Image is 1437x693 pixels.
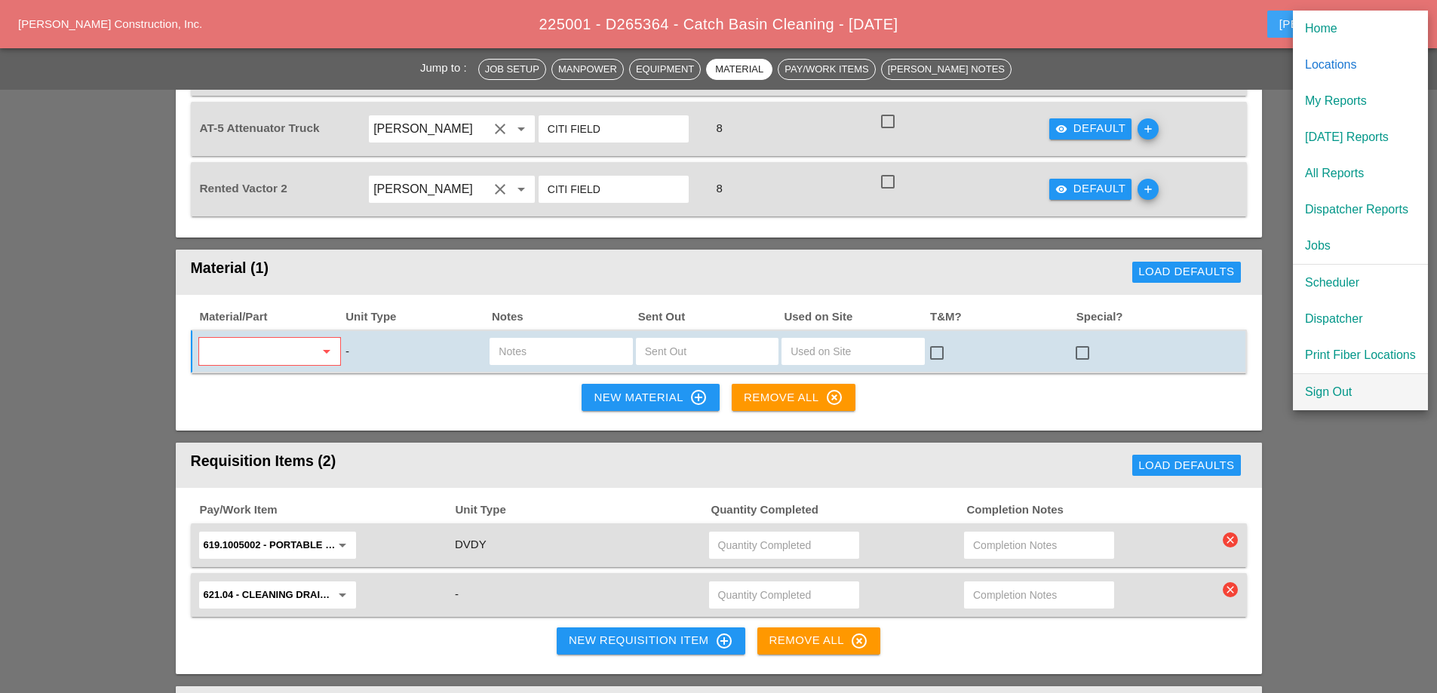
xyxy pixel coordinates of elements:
[1293,155,1428,192] a: All Reports
[582,384,719,411] button: New Material
[1293,337,1428,373] a: Print Fiber Locations
[1293,11,1428,47] a: Home
[333,586,352,604] i: arrow_drop_down
[1138,179,1159,200] i: add
[718,533,850,557] input: Quantity Completed
[710,501,966,519] span: Quantity Completed
[594,388,707,406] div: New Material
[1305,201,1416,219] div: Dispatcher Reports
[1305,310,1416,328] div: Dispatcher
[1293,47,1428,83] a: Locations
[512,180,530,198] i: arrow_drop_down
[1305,20,1416,38] div: Home
[966,501,1221,519] span: Completion Notes
[1138,118,1159,140] i: add
[1049,179,1132,200] button: Default
[689,388,708,406] i: control_point
[888,62,1005,77] div: [PERSON_NAME] Notes
[1305,383,1416,401] div: Sign Out
[710,121,728,134] span: 8
[191,257,698,287] div: Material (1)
[645,339,769,363] input: Sent Out
[191,450,732,480] div: Requisition Items (2)
[454,501,710,519] span: Unit Type
[791,339,915,363] input: Used on Site
[204,533,330,557] input: 619.1005002 - Portable Work Zone Camera
[825,388,843,406] i: highlight_off
[706,59,772,80] button: Material
[491,120,509,138] i: clear
[204,583,330,607] input: 621.04 - CLEANING DRAINAGE STRUCTURES
[636,62,694,77] div: Equipment
[1223,532,1238,547] i: clear
[198,501,454,519] span: Pay/Work Item
[769,632,869,650] div: Remove All
[710,182,728,195] span: 8
[455,587,459,600] span: -
[1132,262,1240,283] button: Load Defaults
[499,339,623,363] input: Notes
[1138,263,1234,281] div: Load Defaults
[713,62,766,77] div: Material
[1305,128,1416,146] div: [DATE] Reports
[512,120,530,138] i: arrow_drop_down
[420,61,473,74] span: Jump to :
[344,308,490,326] span: Unit Type
[1305,92,1416,110] div: My Reports
[558,62,617,77] div: Manpower
[491,180,509,198] i: clear
[929,308,1075,326] span: T&M?
[744,388,843,406] div: Remove All
[629,59,701,80] button: Equipment
[1075,308,1221,326] span: Special?
[732,384,855,411] button: Remove All
[973,583,1105,607] input: Completion Notes
[1293,265,1428,301] a: Scheduler
[1132,455,1240,476] button: Load Defaults
[1138,457,1234,474] div: Load Defaults
[539,16,898,32] span: 225001 - D265364 - Catch Basin Cleaning - [DATE]
[318,342,336,360] i: arrow_drop_down
[485,62,539,77] div: Job Setup
[785,62,868,77] div: Pay/Work Items
[1055,123,1067,135] i: visibility
[1305,274,1416,292] div: Scheduler
[1293,192,1428,228] a: Dispatcher Reports
[1049,118,1132,140] button: Default
[200,182,287,195] span: Rented Vactor 2
[782,308,929,326] span: Used on Site
[881,59,1012,80] button: [PERSON_NAME] Notes
[569,632,733,650] div: New Requisition Item
[490,308,637,326] span: Notes
[333,536,352,554] i: arrow_drop_down
[548,177,680,201] input: Equip. Notes
[551,59,624,80] button: Manpower
[1305,56,1416,74] div: Locations
[757,627,881,655] button: Remove All
[637,308,783,326] span: Sent Out
[198,308,345,326] span: Material/Part
[778,59,875,80] button: Pay/Work Items
[850,632,868,650] i: highlight_off
[548,117,680,141] input: Equip. Notes
[1305,346,1416,364] div: Print Fiber Locations
[1293,301,1428,337] a: Dispatcher
[1305,237,1416,255] div: Jobs
[455,538,487,550] span: DVDY
[200,121,320,134] span: AT-5 Attenuator Truck
[18,17,202,30] a: [PERSON_NAME] Construction, Inc.
[1293,83,1428,119] a: My Reports
[557,627,745,655] button: New Requisition Item
[715,632,733,650] i: control_point
[373,177,488,201] input: Nick Mattheos
[1293,228,1428,264] a: Jobs
[1223,582,1238,597] i: clear
[1055,180,1126,198] div: Default
[1055,120,1126,137] div: Default
[1305,164,1416,182] div: All Reports
[478,59,546,80] button: Job Setup
[345,345,349,357] span: -
[1267,11,1413,38] button: [PERSON_NAME]
[373,117,488,141] input: Joseph Hill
